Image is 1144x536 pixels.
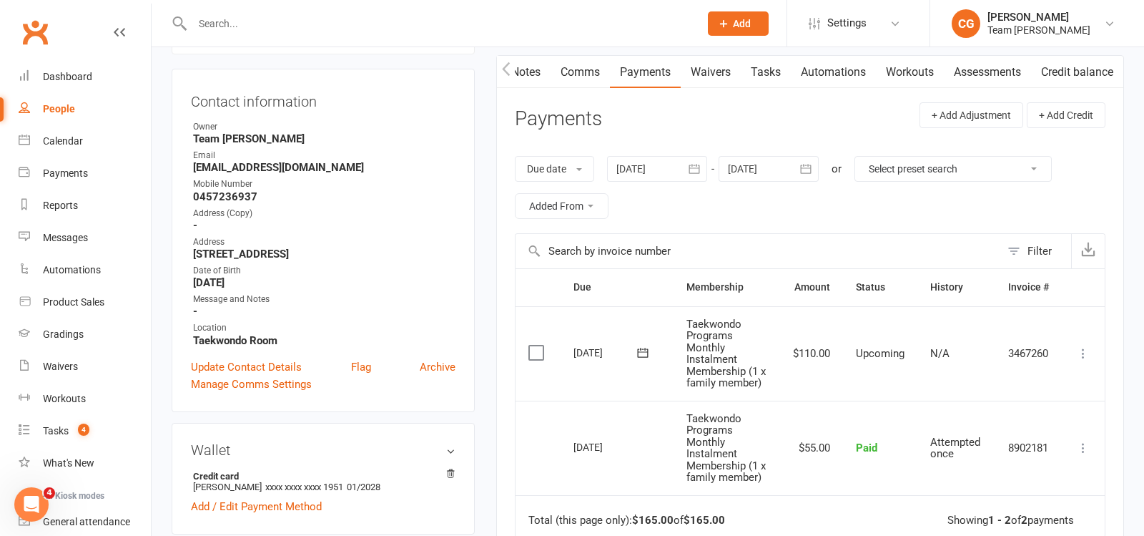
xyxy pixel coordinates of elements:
strong: Taekwondo Room [193,334,455,347]
div: Reports [43,200,78,211]
span: Taekwondo Programs Monthly Instalment Membership (1 x family member) [686,412,766,484]
div: [PERSON_NAME] [987,11,1090,24]
div: Automations [43,264,101,276]
strong: 2 [1021,514,1027,527]
span: Upcoming [856,347,904,360]
a: Waivers [19,351,151,383]
th: Amount [780,269,843,306]
div: Message and Notes [193,293,455,306]
h3: Payments [515,108,602,130]
strong: [STREET_ADDRESS] [193,248,455,260]
a: Automations [791,56,876,89]
div: Email [193,149,455,162]
strong: - [193,219,455,232]
strong: [DATE] [193,276,455,289]
div: [DATE] [573,436,639,458]
a: Waivers [681,56,741,89]
div: Workouts [43,393,86,404]
a: What's New [19,447,151,479]
a: Flag [351,359,371,376]
strong: 1 - 2 [988,514,1011,527]
a: Reports [19,190,151,222]
a: Dashboard [19,61,151,93]
a: Update Contact Details [191,359,302,376]
span: xxxx xxxx xxxx 1951 [265,482,343,492]
a: Product Sales [19,286,151,318]
button: Added From [515,193,608,219]
button: + Add Adjustment [919,102,1023,128]
a: Payments [610,56,681,89]
span: 01/2028 [347,482,380,492]
h3: Contact information [191,88,455,109]
span: Settings [827,7,867,39]
td: $55.00 [780,401,843,495]
div: Date of Birth [193,264,455,278]
strong: Team [PERSON_NAME] [193,132,455,145]
input: Search by invoice number [516,234,1000,268]
span: 4 [78,424,89,436]
a: Clubworx [17,14,53,50]
div: Location [193,321,455,335]
strong: $165.00 [632,514,674,527]
div: Messages [43,232,88,243]
a: Payments [19,157,151,190]
div: Owner [193,120,455,134]
strong: 0457236937 [193,190,455,203]
a: Add / Edit Payment Method [191,498,322,515]
a: Assessments [944,56,1031,89]
span: N/A [930,347,950,360]
button: Add [708,11,769,36]
div: [DATE] [573,341,639,364]
span: Paid [856,442,877,454]
td: 3467260 [995,306,1062,401]
div: Total (this page only): of [528,515,725,527]
td: 8902181 [995,401,1062,495]
div: or [832,160,842,177]
a: Workouts [19,383,151,415]
span: 4 [44,487,55,499]
span: Add [733,18,751,29]
div: General attendance [43,516,130,527]
div: Address [193,235,455,249]
iframe: Intercom live chat [14,487,49,522]
div: Mobile Number [193,177,455,191]
a: Manage Comms Settings [191,376,312,393]
a: Comms [551,56,610,89]
strong: $165.00 [684,514,725,527]
button: Filter [1000,234,1071,268]
div: Team [PERSON_NAME] [987,24,1090,36]
strong: [EMAIL_ADDRESS][DOMAIN_NAME] [193,161,455,174]
a: People [19,93,151,125]
a: Tasks [741,56,791,89]
th: Invoice # [995,269,1062,306]
button: + Add Credit [1027,102,1105,128]
div: Calendar [43,135,83,147]
div: CG [952,9,980,38]
td: $110.00 [780,306,843,401]
a: Automations [19,254,151,286]
strong: - [193,305,455,318]
div: Dashboard [43,71,92,82]
th: Status [843,269,917,306]
div: Payments [43,167,88,179]
li: [PERSON_NAME] [191,469,455,494]
h3: Wallet [191,442,455,458]
strong: Credit card [193,471,448,482]
th: History [917,269,995,306]
div: What's New [43,457,94,469]
th: Due [561,269,674,306]
a: Notes [501,56,551,89]
div: Gradings [43,328,84,340]
a: Archive [420,359,455,376]
input: Search... [188,14,689,34]
a: Credit balance [1031,56,1123,89]
a: Calendar [19,125,151,157]
div: Tasks [43,425,69,437]
a: Tasks 4 [19,415,151,447]
button: Due date [515,156,594,182]
div: Address (Copy) [193,207,455,220]
div: People [43,103,75,114]
div: Filter [1027,243,1052,260]
span: Taekwondo Programs Monthly Instalment Membership (1 x family member) [686,318,766,390]
a: Messages [19,222,151,254]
